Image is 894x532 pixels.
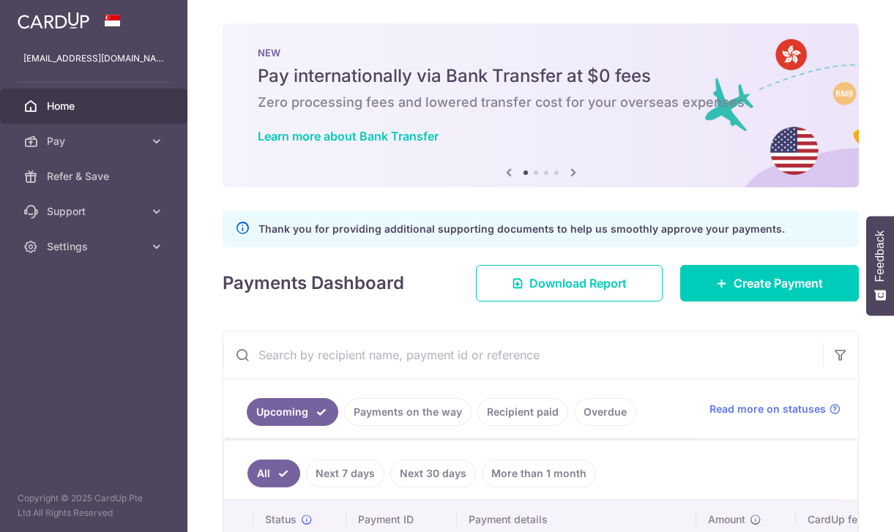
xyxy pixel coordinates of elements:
span: Create Payment [734,274,823,292]
img: Bank transfer banner [223,23,859,187]
p: Thank you for providing additional supporting documents to help us smoothly approve your payments. [258,220,785,238]
span: Refer & Save [47,169,144,184]
a: More than 1 month [482,460,596,487]
span: Feedback [873,231,887,282]
a: Upcoming [247,398,338,426]
input: Search by recipient name, payment id or reference [223,331,823,378]
span: Support [47,204,144,219]
h4: Payments Dashboard [223,270,404,296]
span: Settings [47,239,144,254]
p: NEW [258,47,824,59]
img: CardUp [18,12,89,29]
a: Payments on the way [344,398,472,426]
a: Create Payment [680,265,859,301]
span: Download Report [529,274,627,292]
a: Recipient paid [477,398,568,426]
a: All [247,460,300,487]
a: Next 7 days [306,460,384,487]
h6: Zero processing fees and lowered transfer cost for your overseas expenses [258,94,824,111]
a: Next 30 days [390,460,476,487]
span: Read more on statuses [709,402,826,416]
a: Learn more about Bank Transfer [258,129,439,143]
a: Download Report [476,265,663,301]
span: Home [47,99,144,113]
span: Amount [708,512,745,527]
a: Read more on statuses [709,402,841,416]
span: Pay [47,134,144,149]
span: Status [265,512,297,527]
p: [EMAIL_ADDRESS][DOMAIN_NAME] [23,51,164,66]
a: Overdue [574,398,636,426]
h5: Pay internationally via Bank Transfer at $0 fees [258,64,824,88]
button: Feedback - Show survey [866,216,894,315]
